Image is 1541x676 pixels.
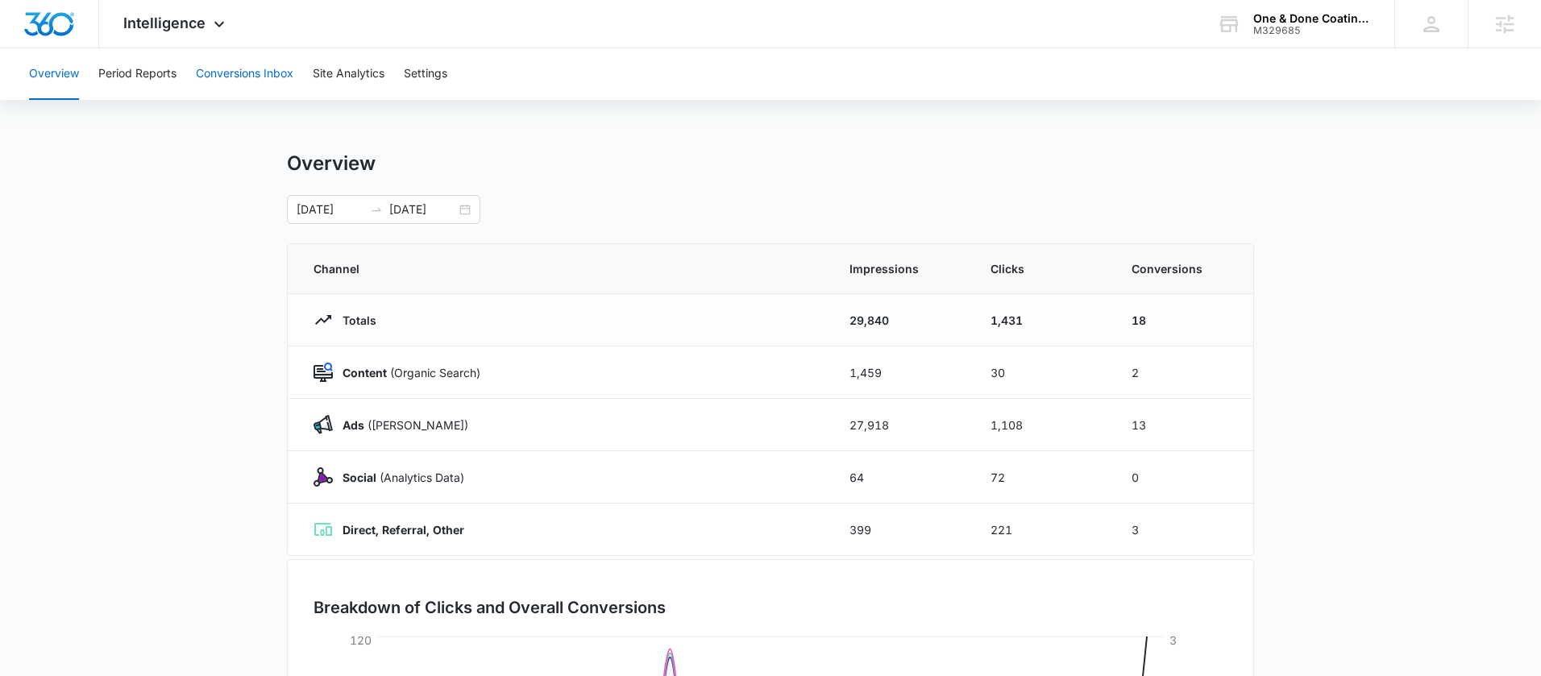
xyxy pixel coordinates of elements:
td: 0 [1112,451,1253,504]
button: Period Reports [98,48,177,100]
strong: Direct, Referral, Other [343,523,464,537]
span: Channel [314,260,811,277]
p: ([PERSON_NAME]) [333,417,468,433]
button: Conversions Inbox [196,48,293,100]
td: 13 [1112,399,1253,451]
td: 3 [1112,504,1253,556]
td: 29,840 [830,294,971,346]
td: 1,431 [971,294,1112,346]
td: 221 [971,504,1112,556]
p: (Analytics Data) [333,469,464,486]
img: Content [314,363,333,382]
span: Impressions [849,260,952,277]
strong: Content [343,366,387,379]
td: 64 [830,451,971,504]
td: 30 [971,346,1112,399]
strong: Social [343,471,376,484]
td: 399 [830,504,971,556]
div: account id [1253,25,1371,36]
button: Settings [404,48,447,100]
img: Ads [314,415,333,434]
td: 1,459 [830,346,971,399]
h3: Breakdown of Clicks and Overall Conversions [314,595,666,620]
td: 18 [1112,294,1253,346]
tspan: 3 [1169,633,1177,647]
p: Totals [333,312,376,329]
span: swap-right [370,203,383,216]
button: Site Analytics [313,48,384,100]
img: Social [314,467,333,487]
td: 1,108 [971,399,1112,451]
td: 27,918 [830,399,971,451]
span: Intelligence [123,15,206,31]
h1: Overview [287,151,376,176]
strong: Ads [343,418,364,432]
span: to [370,203,383,216]
span: Conversions [1132,260,1227,277]
input: End date [389,201,456,218]
button: Overview [29,48,79,100]
p: (Organic Search) [333,364,480,381]
div: account name [1253,12,1371,25]
span: Clicks [991,260,1093,277]
td: 72 [971,451,1112,504]
tspan: 120 [350,633,372,647]
input: Start date [297,201,363,218]
td: 2 [1112,346,1253,399]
